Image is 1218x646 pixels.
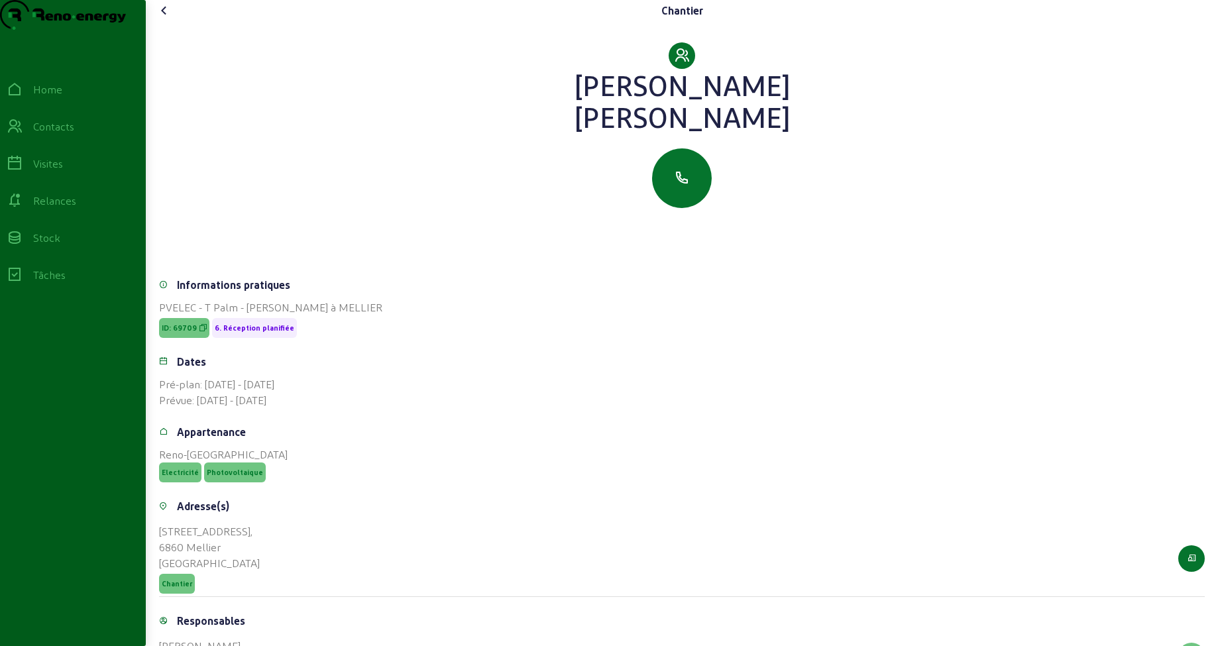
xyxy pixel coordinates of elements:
[159,101,1205,133] div: [PERSON_NAME]
[215,323,294,333] span: 6. Réception planifiée
[33,81,62,97] div: Home
[159,392,1205,408] div: Prévue: [DATE] - [DATE]
[661,3,703,19] div: Chantier
[177,424,246,440] div: Appartenance
[177,613,245,629] div: Responsables
[159,555,260,571] div: [GEOGRAPHIC_DATA]
[162,468,199,477] span: Electricité
[33,119,74,135] div: Contacts
[159,299,1205,315] div: PVELEC - T Palm - [PERSON_NAME] à MELLIER
[159,523,260,539] div: [STREET_ADDRESS],
[207,468,263,477] span: Photovoltaique
[33,156,63,172] div: Visites
[177,277,290,293] div: Informations pratiques
[159,376,1205,392] div: Pré-plan: [DATE] - [DATE]
[33,267,66,283] div: Tâches
[162,323,197,333] span: ID: 69709
[177,498,229,514] div: Adresse(s)
[159,69,1205,101] div: [PERSON_NAME]
[159,447,1205,462] div: Reno-[GEOGRAPHIC_DATA]
[33,230,60,246] div: Stock
[33,193,76,209] div: Relances
[162,579,192,588] span: Chantier
[177,354,206,370] div: Dates
[159,539,260,555] div: 6860 Mellier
